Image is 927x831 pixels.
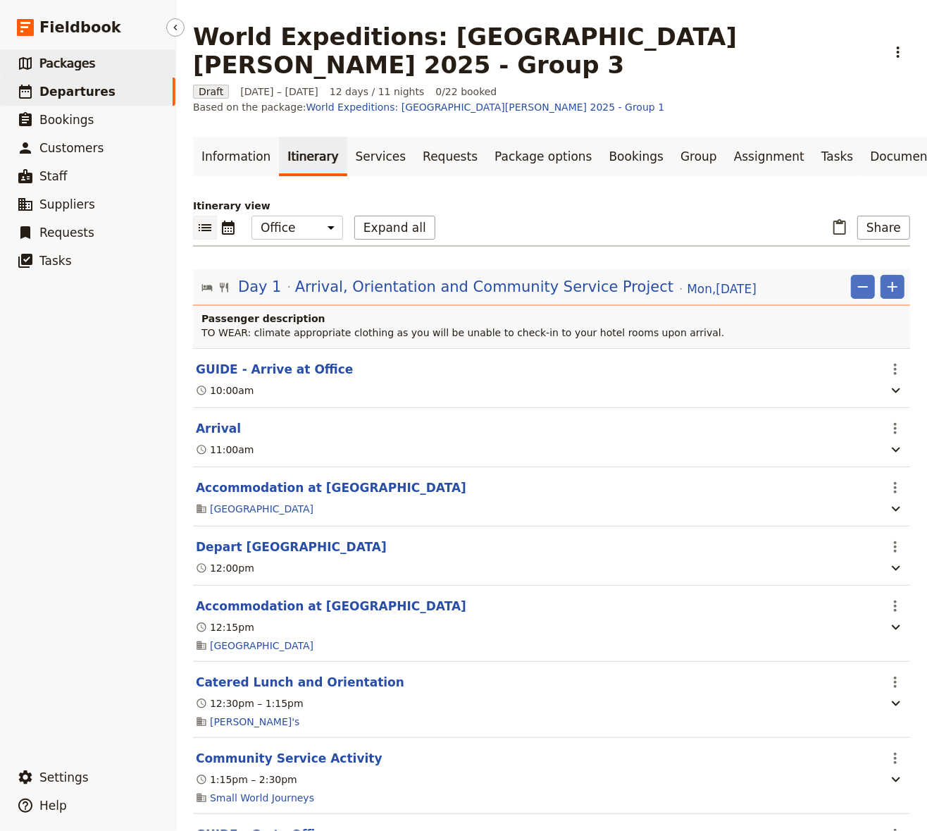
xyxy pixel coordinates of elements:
[39,770,89,784] span: Settings
[354,216,435,240] button: Expand all
[813,137,862,176] a: Tasks
[196,696,304,710] div: 12:30pm – 1:15pm
[279,137,347,176] a: Itinerary
[217,216,240,240] button: Calendar view
[883,476,907,500] button: Actions
[39,169,68,183] span: Staff
[39,799,67,813] span: Help
[687,281,757,297] span: Mon , [DATE]
[39,141,104,155] span: Customers
[828,216,852,240] button: Paste itinerary item
[196,383,254,398] div: 10:00am
[193,137,279,176] a: Information
[39,56,95,70] span: Packages
[851,275,875,299] button: Remove
[210,639,313,653] a: [GEOGRAPHIC_DATA]
[196,538,387,555] button: Edit this itinerary item
[196,674,404,691] button: Edit this itinerary item
[883,535,907,559] button: Actions
[883,357,907,381] button: Actions
[240,85,318,99] span: [DATE] – [DATE]
[881,275,904,299] button: Add
[39,226,94,240] span: Requests
[196,772,297,787] div: 1:15pm – 2:30pm
[886,40,910,64] button: Actions
[238,276,282,297] span: Day 1
[486,137,600,176] a: Package options
[39,85,116,99] span: Departures
[39,197,95,211] span: Suppliers
[196,561,254,575] div: 12:00pm
[330,85,425,99] span: 12 days / 11 nights
[193,23,878,79] h1: World Expeditions: [GEOGRAPHIC_DATA][PERSON_NAME] 2025 - Group 3
[414,137,486,176] a: Requests
[347,137,415,176] a: Services
[166,18,185,37] button: Hide menu
[39,17,121,38] span: Fieldbook
[193,216,217,240] button: List view
[201,327,724,338] span: TO WEAR: climate appropriate clothing as you will be unable to check-in to your hotel rooms upon ...
[210,791,314,805] a: Small World Journeys
[193,100,664,114] span: Based on the package:
[196,443,254,457] div: 11:00am
[201,276,757,297] button: Edit day information
[193,85,229,99] span: Draft
[39,113,94,127] span: Bookings
[193,199,910,213] p: Itinerary view
[883,746,907,770] button: Actions
[196,620,254,634] div: 12:15pm
[210,502,313,516] a: [GEOGRAPHIC_DATA]
[39,254,72,268] span: Tasks
[857,216,910,240] button: Share
[883,417,907,441] button: Actions
[601,137,672,176] a: Bookings
[196,361,354,378] button: Edit this itinerary item
[196,750,382,767] button: Edit this itinerary item
[883,594,907,618] button: Actions
[672,137,726,176] a: Group
[726,137,813,176] a: Assignment
[196,598,466,615] button: Edit this itinerary item
[210,715,299,729] a: [PERSON_NAME]'s
[883,670,907,694] button: Actions
[295,276,673,297] span: Arrival, Orientation and Community Service Project
[196,479,466,496] button: Edit this itinerary item
[201,312,904,326] h4: Passenger description
[435,85,497,99] span: 0/22 booked
[196,420,241,437] button: Edit this itinerary item
[306,101,665,113] a: World Expeditions: [GEOGRAPHIC_DATA][PERSON_NAME] 2025 - Group 1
